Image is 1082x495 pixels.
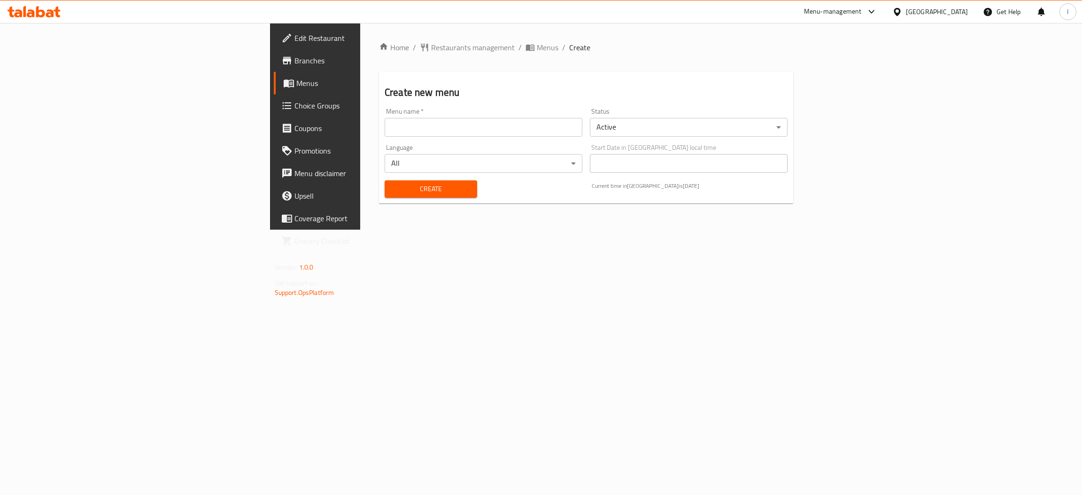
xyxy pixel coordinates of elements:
[385,180,477,198] button: Create
[804,6,862,17] div: Menu-management
[274,72,451,94] a: Menus
[274,27,451,49] a: Edit Restaurant
[906,7,968,17] div: [GEOGRAPHIC_DATA]
[275,261,298,273] span: Version:
[274,230,451,252] a: Grocery Checklist
[518,42,522,53] li: /
[294,100,443,111] span: Choice Groups
[274,139,451,162] a: Promotions
[275,286,334,299] a: Support.OpsPlatform
[294,123,443,134] span: Coupons
[274,117,451,139] a: Coupons
[420,42,515,53] a: Restaurants management
[385,154,582,173] div: All
[274,207,451,230] a: Coverage Report
[385,118,582,137] input: Please enter Menu name
[392,183,470,195] span: Create
[431,42,515,53] span: Restaurants management
[296,77,443,89] span: Menus
[294,168,443,179] span: Menu disclaimer
[294,213,443,224] span: Coverage Report
[562,42,565,53] li: /
[569,42,590,53] span: Create
[537,42,558,53] span: Menus
[1067,7,1068,17] span: I
[274,94,451,117] a: Choice Groups
[274,185,451,207] a: Upsell
[590,118,788,137] div: Active
[294,55,443,66] span: Branches
[294,145,443,156] span: Promotions
[385,85,788,100] h2: Create new menu
[299,261,314,273] span: 1.0.0
[274,49,451,72] a: Branches
[294,235,443,247] span: Grocery Checklist
[294,32,443,44] span: Edit Restaurant
[294,190,443,201] span: Upsell
[592,182,788,190] p: Current time in [GEOGRAPHIC_DATA] is [DATE]
[275,277,318,289] span: Get support on:
[379,42,793,53] nav: breadcrumb
[274,162,451,185] a: Menu disclaimer
[526,42,558,53] a: Menus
